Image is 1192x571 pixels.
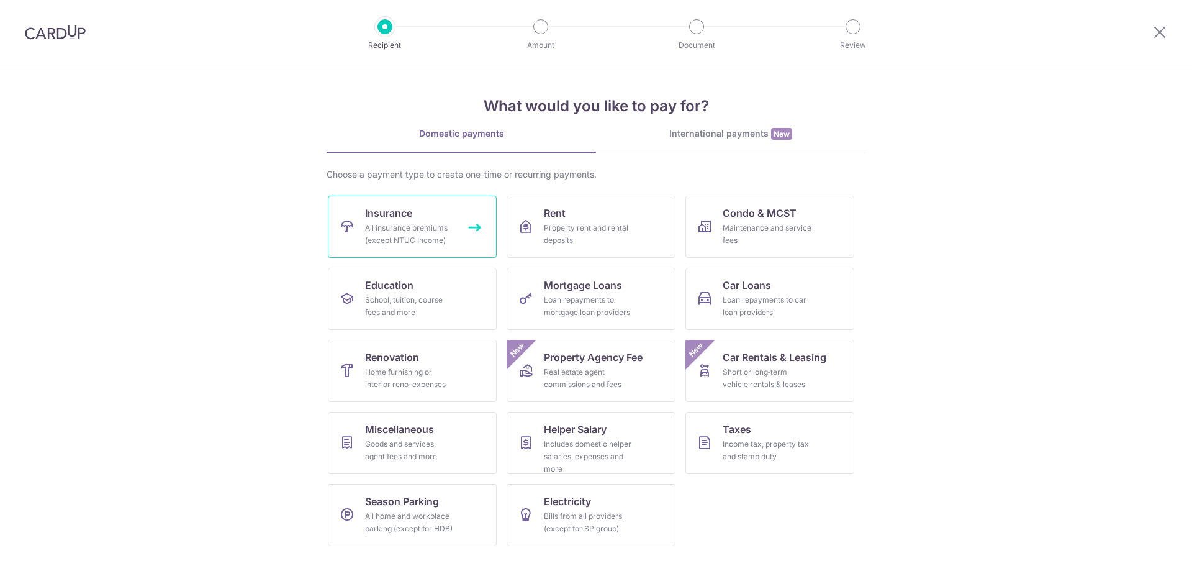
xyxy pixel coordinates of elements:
span: Rent [544,206,566,221]
p: Document [651,39,743,52]
div: Choose a payment type to create one-time or recurring payments. [327,168,865,181]
div: Goods and services, agent fees and more [365,438,454,463]
a: RentProperty rent and rental deposits [507,196,675,258]
p: Amount [495,39,587,52]
a: TaxesIncome tax, property tax and stamp duty [685,412,854,474]
span: Mortgage Loans [544,278,622,293]
a: InsuranceAll insurance premiums (except NTUC Income) [328,196,497,258]
a: Condo & MCSTMaintenance and service fees [685,196,854,258]
div: Property rent and rental deposits [544,222,633,247]
a: Car LoansLoan repayments to car loan providers [685,268,854,330]
span: Car Loans [723,278,771,293]
div: Real estate agent commissions and fees [544,366,633,391]
a: RenovationHome furnishing or interior reno-expenses [328,340,497,402]
div: School, tuition, course fees and more [365,294,454,319]
div: Home furnishing or interior reno-expenses [365,366,454,391]
span: Help [28,9,53,20]
img: CardUp [25,25,86,40]
a: Season ParkingAll home and workplace parking (except for HDB) [328,484,497,546]
a: ElectricityBills from all providers (except for SP group) [507,484,675,546]
span: Helper Salary [544,422,607,437]
span: Miscellaneous [365,422,434,437]
span: Season Parking [365,494,439,509]
div: Short or long‑term vehicle rentals & leases [723,366,812,391]
div: Bills from all providers (except for SP group) [544,510,633,535]
a: Helper SalaryIncludes domestic helper salaries, expenses and more [507,412,675,474]
div: Income tax, property tax and stamp duty [723,438,812,463]
span: Condo & MCST [723,206,797,221]
span: Electricity [544,494,591,509]
div: Loan repayments to mortgage loan providers [544,294,633,319]
h4: What would you like to pay for? [327,95,865,117]
a: EducationSchool, tuition, course fees and more [328,268,497,330]
span: Property Agency Fee [544,350,643,365]
span: Taxes [723,422,751,437]
p: Review [807,39,899,52]
p: Recipient [339,39,431,52]
span: New [686,340,707,360]
div: All home and workplace parking (except for HDB) [365,510,454,535]
div: Loan repayments to car loan providers [723,294,812,319]
span: New [507,340,528,360]
span: Car Rentals & Leasing [723,350,826,365]
div: Includes domestic helper salaries, expenses and more [544,438,633,475]
a: Mortgage LoansLoan repayments to mortgage loan providers [507,268,675,330]
a: Property Agency FeeReal estate agent commissions and feesNew [507,340,675,402]
a: MiscellaneousGoods and services, agent fees and more [328,412,497,474]
span: Insurance [365,206,412,221]
div: Maintenance and service fees [723,222,812,247]
span: New [771,128,792,140]
div: Domestic payments [327,127,596,140]
span: Renovation [365,350,419,365]
span: Education [365,278,413,293]
div: All insurance premiums (except NTUC Income) [365,222,454,247]
div: International payments [596,127,865,140]
a: Car Rentals & LeasingShort or long‑term vehicle rentals & leasesNew [685,340,854,402]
